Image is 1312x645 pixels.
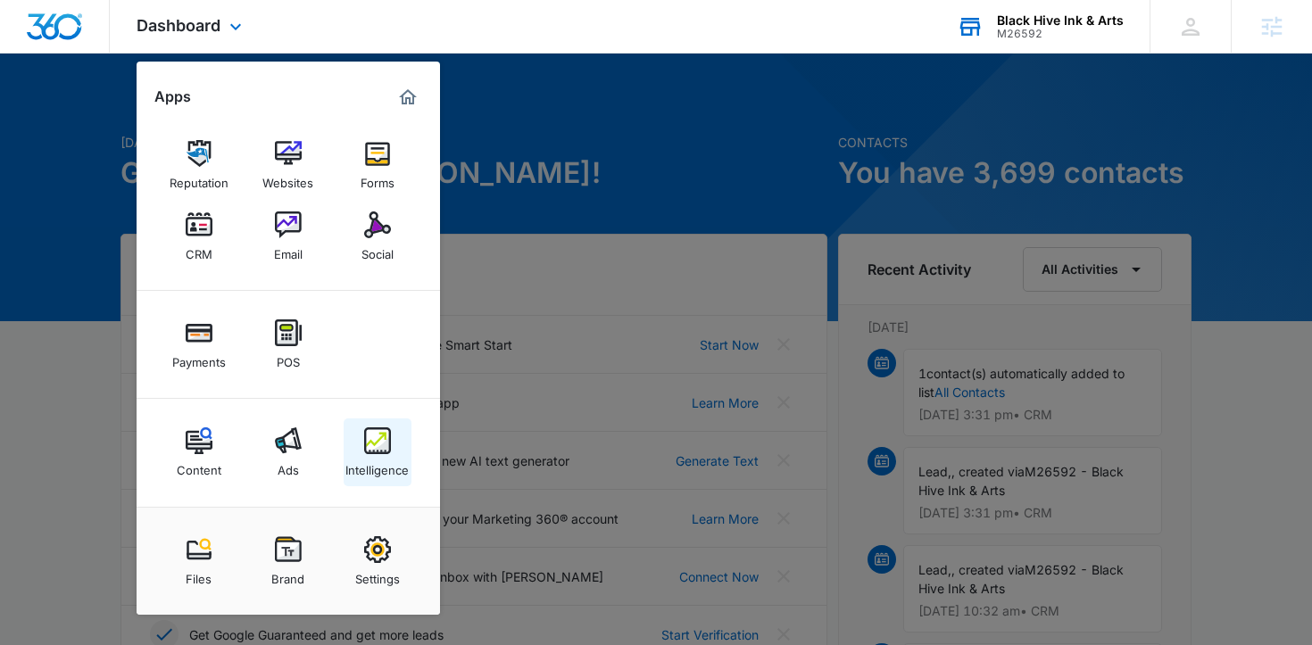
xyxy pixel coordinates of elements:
div: Ads [278,454,299,477]
div: Forms [361,167,394,190]
a: Settings [344,527,411,595]
a: CRM [165,203,233,270]
div: Content [177,454,221,477]
div: Social [361,238,394,261]
div: Settings [355,563,400,586]
div: Email [274,238,303,261]
div: Payments [172,346,226,369]
div: account name [997,13,1124,28]
a: Files [165,527,233,595]
div: account id [997,28,1124,40]
a: Social [344,203,411,270]
a: Ads [254,418,322,486]
span: Dashboard [137,16,220,35]
a: Marketing 360® Dashboard [394,83,422,112]
a: Payments [165,310,233,378]
div: Brand [271,563,304,586]
a: Reputation [165,131,233,199]
a: Websites [254,131,322,199]
h2: Apps [154,88,191,105]
a: Intelligence [344,418,411,486]
div: Intelligence [345,454,409,477]
div: Files [186,563,212,586]
div: Websites [262,167,313,190]
a: Email [254,203,322,270]
a: Forms [344,131,411,199]
div: Reputation [170,167,228,190]
a: Brand [254,527,322,595]
div: CRM [186,238,212,261]
div: POS [277,346,300,369]
a: Content [165,418,233,486]
a: POS [254,310,322,378]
